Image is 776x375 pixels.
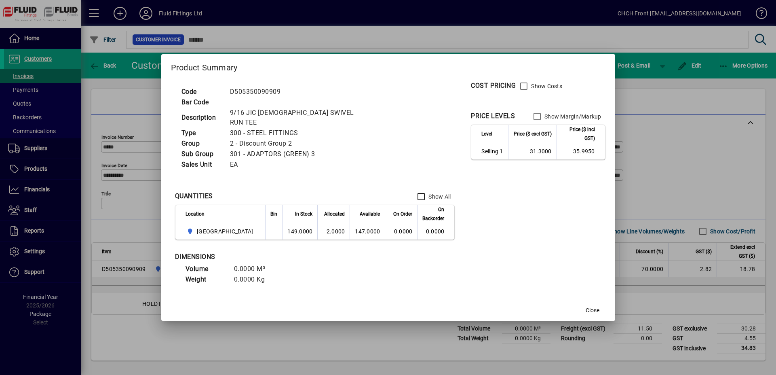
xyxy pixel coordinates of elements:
td: 0.0000 M³ [230,264,278,274]
td: 9/16 JIC [DEMOGRAPHIC_DATA] SWIVEL RUN TEE [226,108,373,128]
label: Show All [427,193,451,201]
div: DIMENSIONS [175,252,377,262]
td: Type [177,128,226,138]
span: Selling 1 [481,147,503,155]
td: 300 - STEEL FITTINGS [226,128,373,138]
td: Group [177,138,226,149]
span: Price ($ incl GST) [562,125,595,143]
span: Allocated [324,210,345,218]
label: Show Costs [529,82,562,90]
td: 149.0000 [282,223,317,239]
span: AUCKLAND [186,227,257,236]
td: Code [177,87,226,97]
td: Sub Group [177,149,226,159]
span: On Order [393,210,412,218]
td: Weight [181,274,230,285]
button: Close [580,303,605,318]
td: 0.0000 [417,223,454,239]
span: [GEOGRAPHIC_DATA] [197,227,253,235]
span: Price ($ excl GST) [514,129,552,138]
td: Description [177,108,226,128]
span: Level [481,129,492,138]
span: On Backorder [422,205,444,223]
span: 0.0000 [394,228,413,235]
td: Volume [181,264,230,274]
td: 0.0000 Kg [230,274,278,285]
span: Available [360,210,380,218]
span: Close [586,306,599,315]
td: 31.3000 [508,143,557,159]
td: 35.9950 [557,143,605,159]
div: COST PRICING [471,81,516,91]
div: PRICE LEVELS [471,111,515,121]
h2: Product Summary [161,54,615,78]
td: Bar Code [177,97,226,108]
span: In Stock [295,210,312,218]
label: Show Margin/Markup [543,112,601,121]
td: Sales Unit [177,159,226,170]
td: D505350090909 [226,87,373,97]
td: EA [226,159,373,170]
span: Bin [270,210,277,218]
span: Location [186,210,205,218]
td: 2.0000 [317,223,350,239]
div: QUANTITIES [175,191,213,201]
td: 147.0000 [350,223,385,239]
td: 2 - Discount Group 2 [226,138,373,149]
td: 301 - ADAPTORS (GREEN) 3 [226,149,373,159]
